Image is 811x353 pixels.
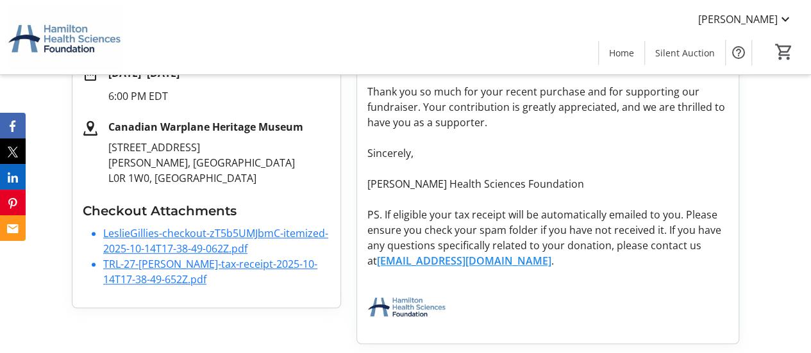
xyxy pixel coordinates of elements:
p: [STREET_ADDRESS] [PERSON_NAME], [GEOGRAPHIC_DATA] L0R 1W0, [GEOGRAPHIC_DATA] [108,140,330,186]
a: Home [599,41,644,65]
p: Thank you so much for your recent purchase and for supporting our fundraiser. Your contribution i... [367,84,728,130]
p: PS. If eligible your tax receipt will be automatically emailed to you. Please ensure you check yo... [367,207,728,268]
span: Silent Auction [655,46,715,60]
img: Hamilton Health Sciences Foundation logo [367,284,446,328]
span: [PERSON_NAME] [698,12,778,27]
a: LeslieGillies-checkout-zT5b5UMJbmC-itemized-2025-10-14T17-38-49-062Z.pdf [103,226,328,256]
span: Home [609,46,634,60]
a: TRL-27-[PERSON_NAME]-tax-receipt-2025-10-14T17-38-49-652Z.pdf [103,257,317,286]
strong: Canadian Warplane Heritage Museum [108,120,303,134]
img: Hamilton Health Sciences Foundation's Logo [8,5,122,69]
p: [PERSON_NAME] Health Sciences Foundation [367,176,728,192]
a: Silent Auction [645,41,725,65]
button: Help [726,40,751,65]
h3: Checkout Attachments [83,201,330,220]
p: 6:00 PM EDT [108,88,330,104]
p: Sincerely, [367,145,728,161]
a: [EMAIL_ADDRESS][DOMAIN_NAME] [377,254,551,268]
button: [PERSON_NAME] [688,9,803,29]
button: Cart [773,40,796,63]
